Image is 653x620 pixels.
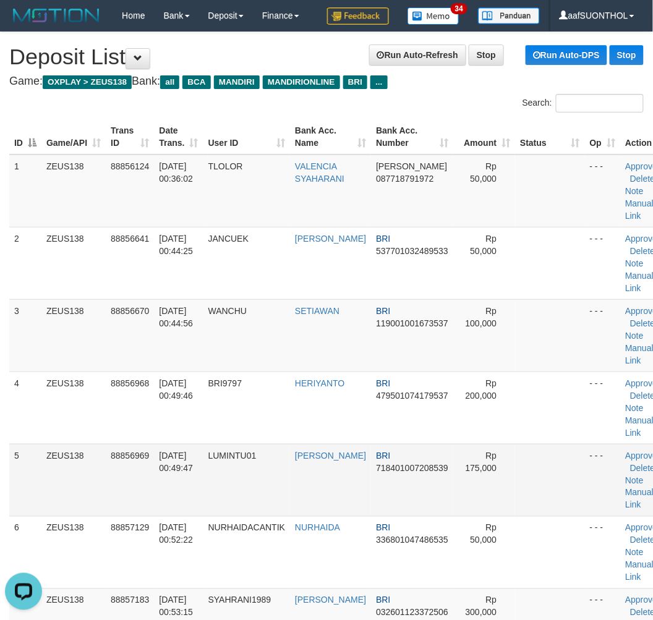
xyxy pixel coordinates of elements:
[376,234,390,244] span: BRI
[9,227,41,299] td: 2
[208,306,247,316] span: WANCHU
[263,75,340,89] span: MANDIRIONLINE
[625,548,644,558] a: Note
[585,372,620,444] td: - - -
[111,378,149,388] span: 88856968
[160,75,179,89] span: all
[376,595,390,605] span: BRI
[625,475,644,485] a: Note
[159,306,193,328] span: [DATE] 00:44:56
[295,451,366,461] a: [PERSON_NAME]
[41,119,106,155] th: Game/API: activate to sort column ascending
[369,45,466,66] a: Run Auto-Refresh
[376,318,448,328] span: Copy 119001001673537 to clipboard
[41,516,106,588] td: ZEUS138
[208,595,271,605] span: SYAHRANI1989
[466,378,497,401] span: Rp 200,000
[556,94,644,113] input: Search:
[295,161,344,184] a: VALENCIA SYAHARANI
[208,378,242,388] span: BRI9797
[5,5,42,42] button: Open LiveChat chat widget
[159,595,193,618] span: [DATE] 00:53:15
[585,155,620,227] td: - - -
[9,155,41,227] td: 1
[370,75,387,89] span: ...
[343,75,367,89] span: BRI
[625,258,644,268] a: Note
[41,227,106,299] td: ZEUS138
[43,75,132,89] span: OXPLAY > ZEUS138
[208,161,243,171] span: TLOLOR
[376,535,448,545] span: Copy 336801047486535 to clipboard
[376,523,390,533] span: BRI
[376,174,433,184] span: Copy 087718791972 to clipboard
[466,306,497,328] span: Rp 100,000
[471,234,497,256] span: Rp 50,000
[585,299,620,372] td: - - -
[159,161,193,184] span: [DATE] 00:36:02
[111,595,149,605] span: 88857183
[466,451,497,473] span: Rp 175,000
[9,75,644,88] h4: Game: Bank:
[471,523,497,545] span: Rp 50,000
[9,6,103,25] img: MOTION_logo.png
[585,444,620,516] td: - - -
[111,161,149,171] span: 88856124
[376,246,448,256] span: Copy 537701032489533 to clipboard
[111,306,149,316] span: 88856670
[376,463,448,473] span: Copy 718401007208539 to clipboard
[9,516,41,588] td: 6
[9,119,41,155] th: ID: activate to sort column descending
[208,451,257,461] span: LUMINTU01
[585,119,620,155] th: Op: activate to sort column ascending
[625,186,644,196] a: Note
[208,523,285,533] span: NURHAIDACANTIK
[295,378,344,388] a: HERIYANTO
[41,155,106,227] td: ZEUS138
[376,161,447,171] span: [PERSON_NAME]
[376,608,448,618] span: Copy 032601123372506 to clipboard
[478,7,540,24] img: panduan.png
[41,299,106,372] td: ZEUS138
[469,45,504,66] a: Stop
[111,234,149,244] span: 88856641
[9,372,41,444] td: 4
[159,234,193,256] span: [DATE] 00:44:25
[159,378,193,401] span: [DATE] 00:49:46
[159,523,193,545] span: [DATE] 00:52:22
[526,45,607,65] a: Run Auto-DPS
[214,75,260,89] span: MANDIRI
[610,45,644,65] a: Stop
[515,119,584,155] th: Status: activate to sort column ascending
[106,119,154,155] th: Trans ID: activate to sort column ascending
[451,3,467,14] span: 34
[585,227,620,299] td: - - -
[523,94,644,113] label: Search:
[453,119,515,155] th: Amount: activate to sort column ascending
[159,451,193,473] span: [DATE] 00:49:47
[376,391,448,401] span: Copy 479501074179537 to clipboard
[111,523,149,533] span: 88857129
[466,595,497,618] span: Rp 300,000
[295,234,366,244] a: [PERSON_NAME]
[471,161,497,184] span: Rp 50,000
[376,306,390,316] span: BRI
[625,403,644,413] a: Note
[376,451,390,461] span: BRI
[625,331,644,341] a: Note
[111,451,149,461] span: 88856969
[41,372,106,444] td: ZEUS138
[9,299,41,372] td: 3
[585,516,620,588] td: - - -
[9,45,644,69] h1: Deposit List
[182,75,210,89] span: BCA
[154,119,203,155] th: Date Trans.: activate to sort column ascending
[408,7,459,25] img: Button%20Memo.svg
[327,7,389,25] img: Feedback.jpg
[295,523,340,533] a: NURHAIDA
[371,119,453,155] th: Bank Acc. Number: activate to sort column ascending
[295,595,366,605] a: [PERSON_NAME]
[290,119,371,155] th: Bank Acc. Name: activate to sort column ascending
[203,119,290,155] th: User ID: activate to sort column ascending
[9,444,41,516] td: 5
